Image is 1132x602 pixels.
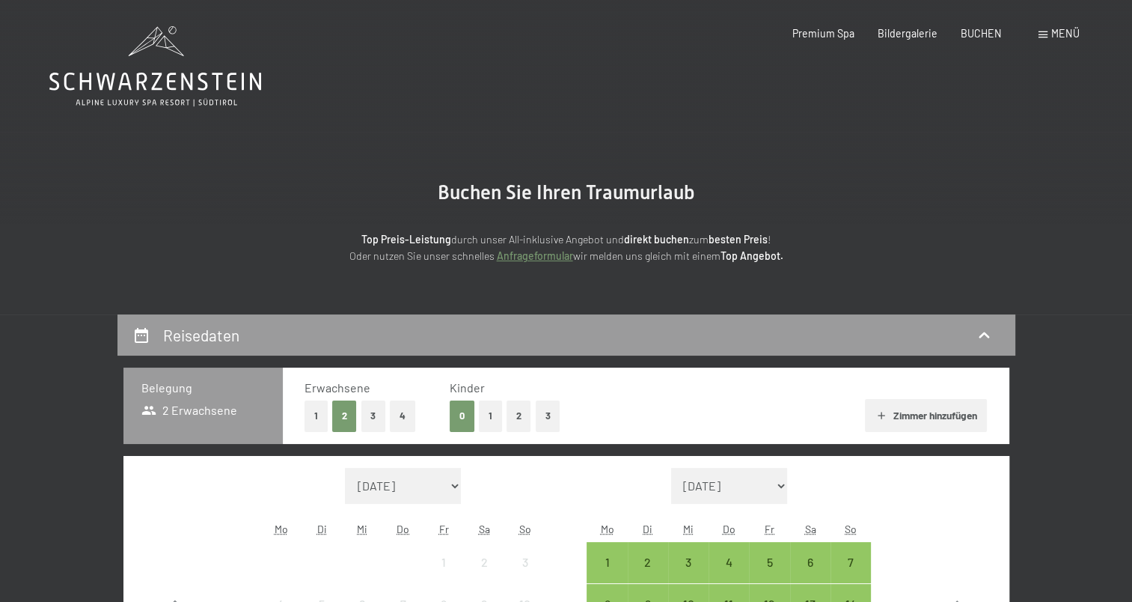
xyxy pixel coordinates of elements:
div: Anreise nicht möglich [423,542,464,583]
div: Anreise möglich [668,542,709,583]
div: Fri Aug 01 2025 [423,542,464,583]
h3: Belegung [141,380,265,396]
div: 3 [506,556,543,594]
a: Bildergalerie [878,27,937,40]
button: 3 [536,401,560,431]
h2: Reisedaten [163,326,239,344]
strong: besten Preis [709,233,768,246]
abbr: Mittwoch [683,523,694,535]
div: Fri Sep 05 2025 [749,542,789,583]
abbr: Donnerstag [723,523,735,535]
abbr: Montag [275,523,288,535]
div: Sun Sep 07 2025 [830,542,871,583]
button: 4 [390,401,415,431]
div: Tue Sep 02 2025 [628,542,668,583]
strong: Top Angebot. [720,249,783,262]
div: 5 [750,556,788,594]
abbr: Freitag [438,523,448,535]
abbr: Freitag [765,523,774,535]
strong: Top Preis-Leistung [361,233,451,246]
a: Anfrageformular [497,249,573,262]
span: 2 Erwachsene [141,402,238,419]
abbr: Sonntag [519,523,531,535]
span: Buchen Sie Ihren Traumurlaub [438,181,695,204]
abbr: Donnerstag [397,523,409,535]
div: 3 [670,556,707,594]
button: 1 [479,401,502,431]
abbr: Samstag [804,523,816,535]
div: Mon Sep 01 2025 [587,542,627,583]
div: Sat Aug 02 2025 [464,542,504,583]
div: 1 [425,556,462,594]
span: Kinder [450,380,485,395]
div: Anreise möglich [628,542,668,583]
div: Anreise möglich [790,542,830,583]
abbr: Sonntag [845,523,857,535]
div: Wed Sep 03 2025 [668,542,709,583]
abbr: Mittwoch [357,523,367,535]
span: Erwachsene [305,380,370,395]
button: 2 [507,401,531,431]
div: Anreise nicht möglich [464,542,504,583]
div: Anreise möglich [830,542,871,583]
span: Menü [1051,27,1080,40]
div: Sun Aug 03 2025 [504,542,545,583]
div: Anreise möglich [587,542,627,583]
div: 1 [588,556,625,594]
button: 1 [305,401,328,431]
button: 3 [361,401,386,431]
button: Zimmer hinzufügen [865,399,987,432]
div: 6 [792,556,829,594]
button: 0 [450,401,474,431]
abbr: Dienstag [317,523,327,535]
div: Thu Sep 04 2025 [709,542,749,583]
div: Anreise nicht möglich [504,542,545,583]
p: durch unser All-inklusive Angebot und zum ! Oder nutzen Sie unser schnelles wir melden uns gleich... [237,231,896,265]
div: Anreise möglich [709,542,749,583]
abbr: Samstag [479,523,490,535]
strong: direkt buchen [624,233,689,246]
abbr: Dienstag [643,523,652,535]
div: 2 [465,556,503,594]
abbr: Montag [600,523,614,535]
a: BUCHEN [961,27,1002,40]
div: Sat Sep 06 2025 [790,542,830,583]
a: Premium Spa [792,27,854,40]
div: 7 [832,556,869,594]
div: Anreise möglich [749,542,789,583]
button: 2 [332,401,357,431]
div: 4 [710,556,747,594]
div: 2 [629,556,667,594]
